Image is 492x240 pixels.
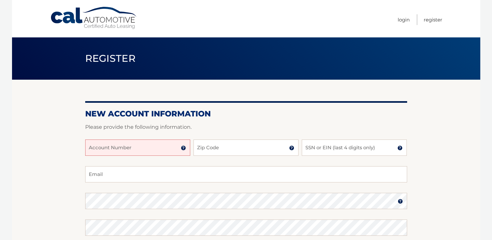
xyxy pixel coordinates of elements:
[289,145,294,151] img: tooltip.svg
[397,145,403,151] img: tooltip.svg
[50,7,138,30] a: Cal Automotive
[398,14,410,25] a: Login
[398,199,403,204] img: tooltip.svg
[302,140,407,156] input: SSN or EIN (last 4 digits only)
[85,140,190,156] input: Account Number
[85,109,407,119] h2: New Account Information
[424,14,442,25] a: Register
[181,145,186,151] img: tooltip.svg
[85,166,407,182] input: Email
[85,52,136,64] span: Register
[193,140,299,156] input: Zip Code
[85,123,407,132] p: Please provide the following information.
